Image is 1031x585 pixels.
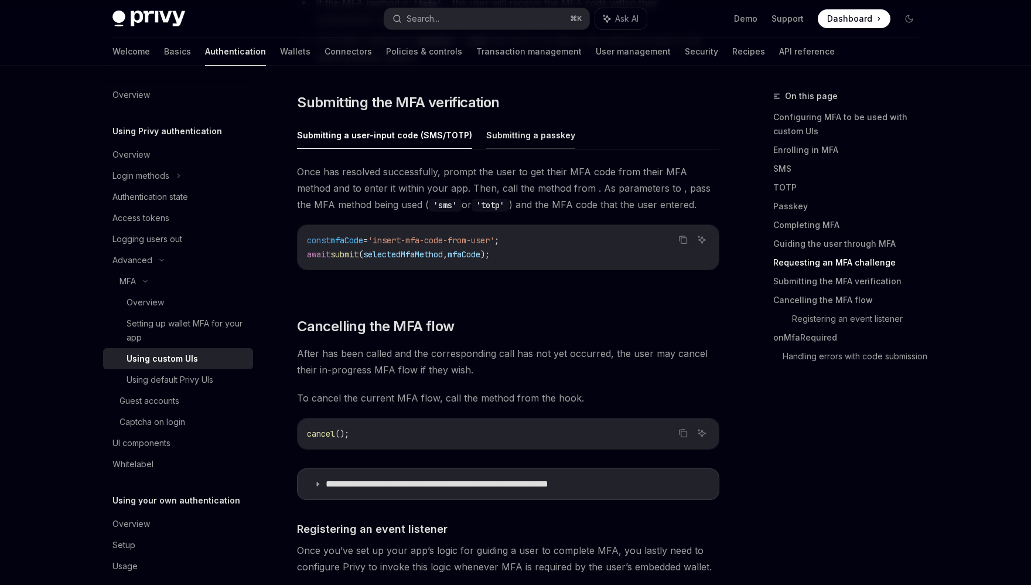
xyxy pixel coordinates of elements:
a: Welcome [112,38,150,66]
a: User management [596,38,671,66]
div: Search... [407,12,439,26]
a: Logging users out [103,229,253,250]
a: Access tokens [103,208,253,229]
span: Once has resolved successfully, prompt the user to get their MFA code from their MFA method and t... [297,164,719,213]
div: Usage [112,559,138,573]
h5: Using Privy authentication [112,124,222,138]
div: Setup [112,538,135,552]
span: Cancelling the MFA flow [297,317,454,336]
span: Submitting the MFA verification [297,93,499,112]
div: Using custom UIs [127,352,198,366]
a: Overview [103,84,253,106]
a: Completing MFA [773,216,928,234]
a: Submitting the MFA verification [773,272,928,291]
span: ); [480,249,490,260]
button: Toggle dark mode [900,9,919,28]
div: Overview [112,88,150,102]
span: Dashboard [827,13,872,25]
div: Advanced [112,253,152,267]
span: Registering an event listener [297,521,448,537]
a: Basics [164,38,191,66]
button: Copy the contents from the code block [675,232,691,247]
button: Copy the contents from the code block [675,426,691,441]
button: Submitting a passkey [486,121,575,149]
button: Search...⌘K [384,8,589,29]
span: Ask AI [615,13,639,25]
button: Ask AI [595,8,647,29]
span: To cancel the current MFA flow, call the method from the hook. [297,390,719,406]
a: Demo [734,13,757,25]
div: Overview [112,148,150,162]
span: (); [335,428,349,439]
a: Registering an event listener [792,309,928,328]
a: Configuring MFA to be used with custom UIs [773,108,928,141]
span: ; [494,235,499,246]
div: Login methods [112,169,169,183]
a: Support [771,13,804,25]
a: UI components [103,433,253,454]
a: Handling errors with code submission [783,347,928,366]
span: 'insert-mfa-code-from-user' [368,235,494,246]
div: Overview [127,295,164,309]
div: Overview [112,517,150,531]
span: mfaCode [448,249,480,260]
span: await [307,249,330,260]
div: Using default Privy UIs [127,373,213,387]
button: Ask AI [694,232,709,247]
div: MFA [120,274,136,288]
div: Setting up wallet MFA for your app [127,317,246,345]
a: Overview [103,144,253,165]
a: SMS [773,159,928,178]
a: Passkey [773,197,928,216]
a: Usage [103,556,253,577]
code: 'sms' [429,199,462,212]
button: Ask AI [694,426,709,441]
a: Enrolling in MFA [773,141,928,159]
a: TOTP [773,178,928,197]
div: Guest accounts [120,394,179,408]
div: Captcha on login [120,415,185,429]
span: mfaCode [330,235,363,246]
a: Authentication [205,38,266,66]
img: dark logo [112,11,185,27]
a: Guiding the user through MFA [773,234,928,253]
a: Setting up wallet MFA for your app [103,313,253,348]
span: On this page [785,89,838,103]
h5: Using your own authentication [112,494,240,508]
span: cancel [307,428,335,439]
code: 'totp' [472,199,509,212]
a: Setup [103,535,253,556]
a: Connectors [325,38,372,66]
button: Submitting a user-input code (SMS/TOTP) [297,121,472,149]
a: Using default Privy UIs [103,369,253,390]
a: Overview [103,292,253,313]
a: Wallets [280,38,310,66]
a: onMfaRequired [773,328,928,347]
div: Authentication state [112,190,188,204]
div: Whitelabel [112,457,153,471]
a: API reference [779,38,835,66]
span: const [307,235,330,246]
a: Recipes [732,38,765,66]
span: , [443,249,448,260]
span: = [363,235,368,246]
span: Once you’ve set up your app’s logic for guiding a user to complete MFA, you lastly need to config... [297,542,719,575]
a: Transaction management [476,38,582,66]
span: After has been called and the corresponding call has not yet occurred, the user may cancel their ... [297,345,719,378]
a: Policies & controls [386,38,462,66]
span: submit [330,249,359,260]
a: Cancelling the MFA flow [773,291,928,309]
div: Logging users out [112,232,182,246]
a: Requesting an MFA challenge [773,253,928,272]
a: Guest accounts [103,390,253,411]
a: Using custom UIs [103,348,253,369]
a: Overview [103,513,253,535]
div: UI components [112,436,170,450]
a: Captcha on login [103,411,253,433]
span: ⌘ K [570,14,582,23]
span: ( [359,249,363,260]
a: Whitelabel [103,454,253,475]
div: Access tokens [112,211,169,225]
span: selectedMfaMethod [363,249,443,260]
a: Authentication state [103,186,253,208]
